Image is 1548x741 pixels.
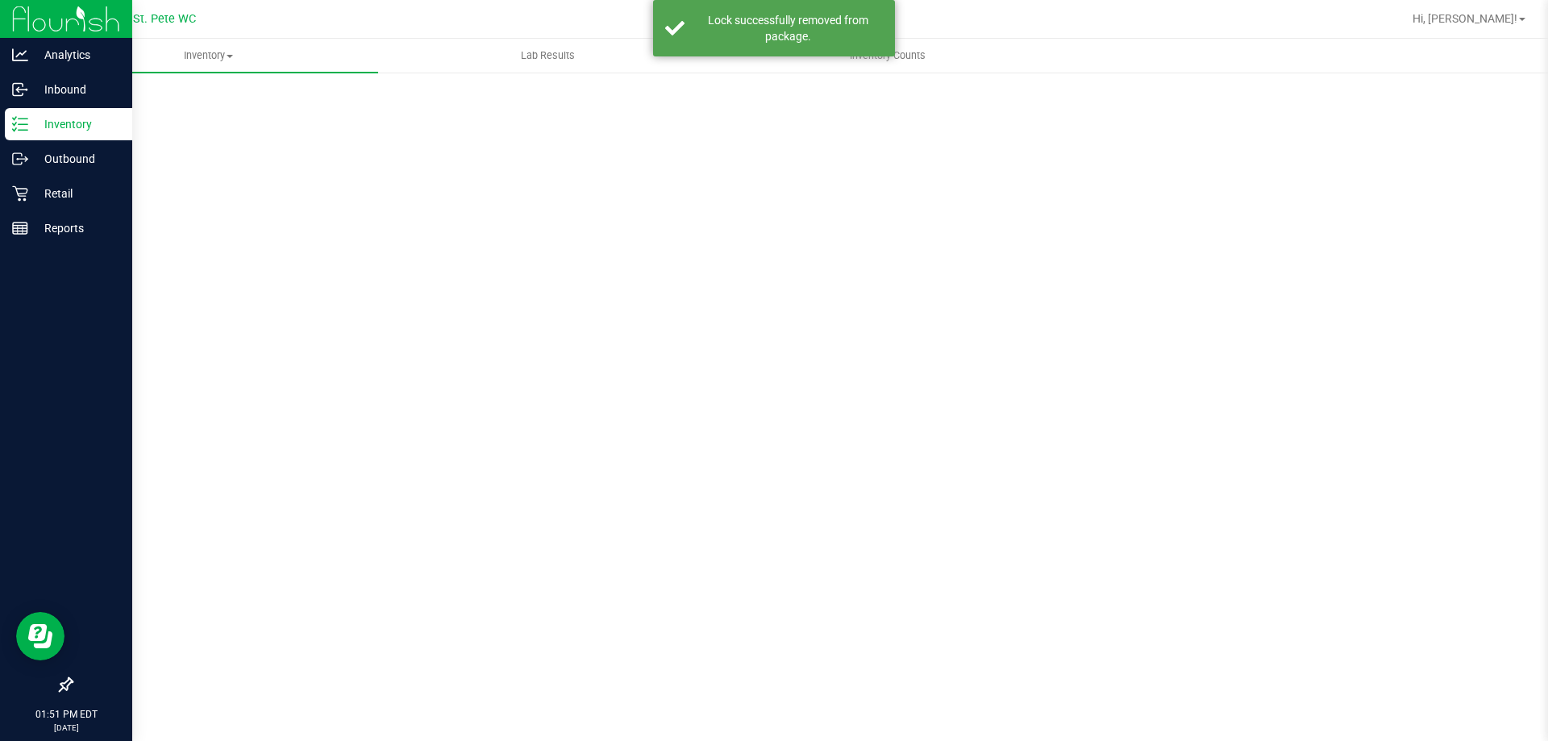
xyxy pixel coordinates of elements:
[28,219,125,238] p: Reports
[28,80,125,99] p: Inbound
[39,48,378,63] span: Inventory
[12,81,28,98] inline-svg: Inbound
[12,151,28,167] inline-svg: Outbound
[39,39,378,73] a: Inventory
[693,12,883,44] div: Lock successfully removed from package.
[28,45,125,65] p: Analytics
[378,39,718,73] a: Lab Results
[12,220,28,236] inline-svg: Reports
[133,12,196,26] span: St. Pete WC
[12,47,28,63] inline-svg: Analytics
[1413,12,1517,25] span: Hi, [PERSON_NAME]!
[28,114,125,134] p: Inventory
[28,184,125,203] p: Retail
[7,722,125,734] p: [DATE]
[16,612,64,660] iframe: Resource center
[28,149,125,169] p: Outbound
[12,116,28,132] inline-svg: Inventory
[499,48,597,63] span: Lab Results
[12,185,28,202] inline-svg: Retail
[7,707,125,722] p: 01:51 PM EDT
